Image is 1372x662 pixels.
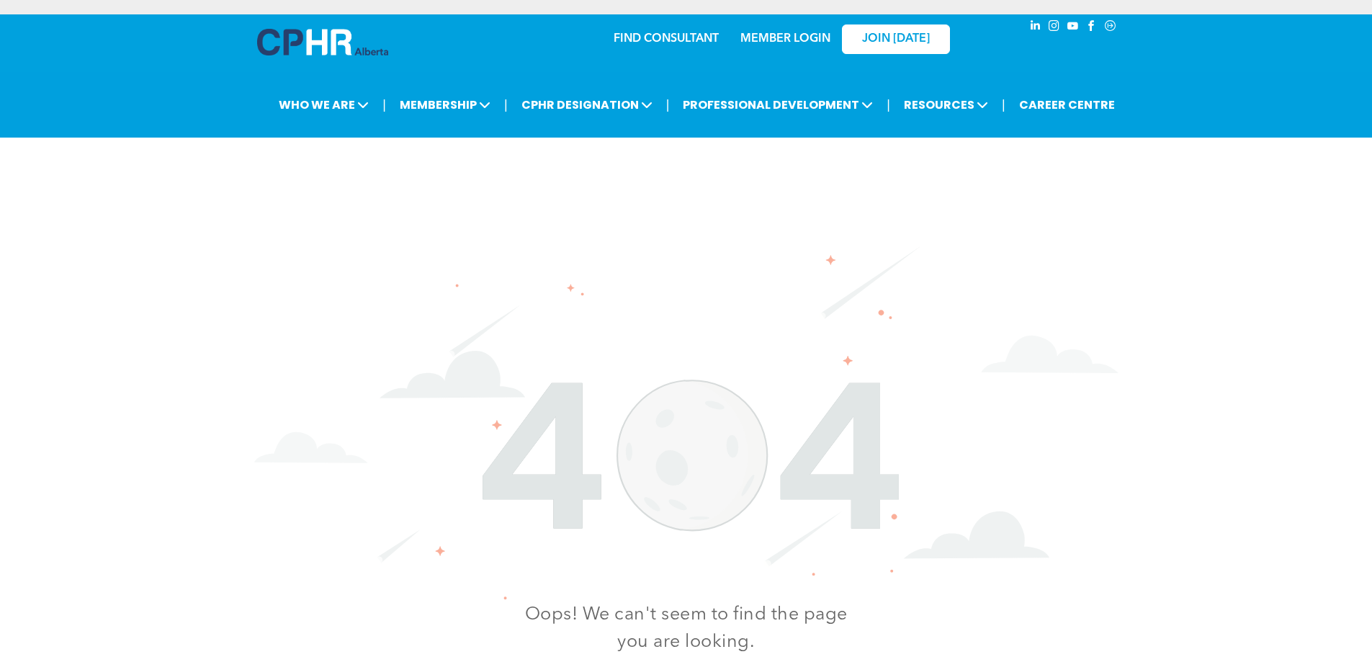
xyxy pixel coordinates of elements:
[395,91,495,118] span: MEMBERSHIP
[517,91,657,118] span: CPHR DESIGNATION
[666,90,670,120] li: |
[1002,90,1005,120] li: |
[274,91,373,118] span: WHO WE ARE
[382,90,386,120] li: |
[254,246,1118,600] img: The number 404 is surrounded by clouds and stars on a white background.
[842,24,950,54] a: JOIN [DATE]
[900,91,992,118] span: RESOURCES
[504,90,508,120] li: |
[887,90,890,120] li: |
[257,29,388,55] img: A blue and white logo for cp alberta
[1084,18,1100,37] a: facebook
[862,32,930,46] span: JOIN [DATE]
[525,606,848,651] span: Oops! We can't seem to find the page you are looking.
[1015,91,1119,118] a: CAREER CENTRE
[678,91,877,118] span: PROFESSIONAL DEVELOPMENT
[614,33,719,45] a: FIND CONSULTANT
[1103,18,1118,37] a: Social network
[1065,18,1081,37] a: youtube
[740,33,830,45] a: MEMBER LOGIN
[1046,18,1062,37] a: instagram
[1028,18,1044,37] a: linkedin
